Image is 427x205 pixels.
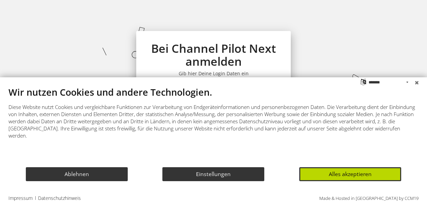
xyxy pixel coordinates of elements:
h3: Gib hier Deine Login Daten ein [147,70,280,77]
a: Datenschutzhinweis [38,195,81,202]
div: Diese Website nutzt Cookies und vergleichbare Funktionen zur Verarbeitung von Endgeräteinformatio... [8,104,419,139]
a: Made & Hosted in [GEOGRAPHIC_DATA] by CCM19 [319,195,419,201]
select: Sprache auswählen [369,77,411,87]
button: Alles akzeptieren [299,167,401,181]
a: Impressum [8,195,33,202]
label: Sprache auswählen [360,78,367,85]
div: Wir nutzen Cookies und andere Technologien. [8,88,419,97]
button: Einstellungen [162,167,264,181]
button: Ablehnen [26,167,128,181]
h1: Bei Channel Pilot Next anmelden [147,42,280,68]
button: Schließen [412,77,422,88]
